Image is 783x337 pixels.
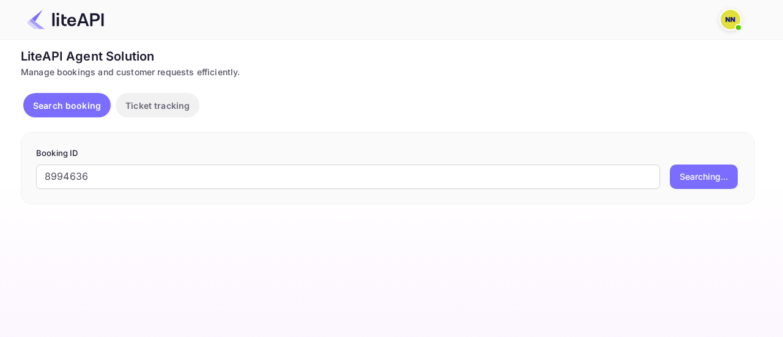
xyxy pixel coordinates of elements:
p: Ticket tracking [125,99,190,112]
div: LiteAPI Agent Solution [21,47,755,65]
div: Manage bookings and customer requests efficiently. [21,65,755,78]
p: Search booking [33,99,101,112]
input: Enter Booking ID (e.g., 63782194) [36,165,660,189]
button: Searching... [670,165,738,189]
img: N/A N/A [721,10,740,29]
p: Booking ID [36,147,740,160]
img: LiteAPI Logo [27,10,104,29]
